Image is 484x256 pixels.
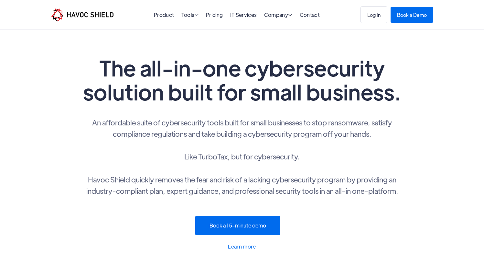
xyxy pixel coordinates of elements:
div: Tools [181,12,199,18]
div: Company [264,12,293,18]
a: IT Services [230,11,257,18]
a: Product [154,11,174,18]
span:  [288,12,292,17]
h1: The all-in-one cybersecurity solution built for small business. [81,56,404,104]
a: Contact [300,11,320,18]
a: Learn more [81,242,404,251]
span:  [194,12,199,17]
div: Company [264,12,293,18]
a: home [51,8,113,21]
a: Pricing [206,11,223,18]
div: Tools [181,12,199,18]
iframe: Chat Widget [452,225,484,256]
a: Book a Demo [391,7,433,23]
img: Havoc Shield logo [51,8,113,21]
a: Log In [360,6,387,23]
p: An affordable suite of cybersecurity tools built for small businesses to stop ransomware, satisfy... [81,117,404,196]
a: Book a 15-minute demo [195,216,280,235]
